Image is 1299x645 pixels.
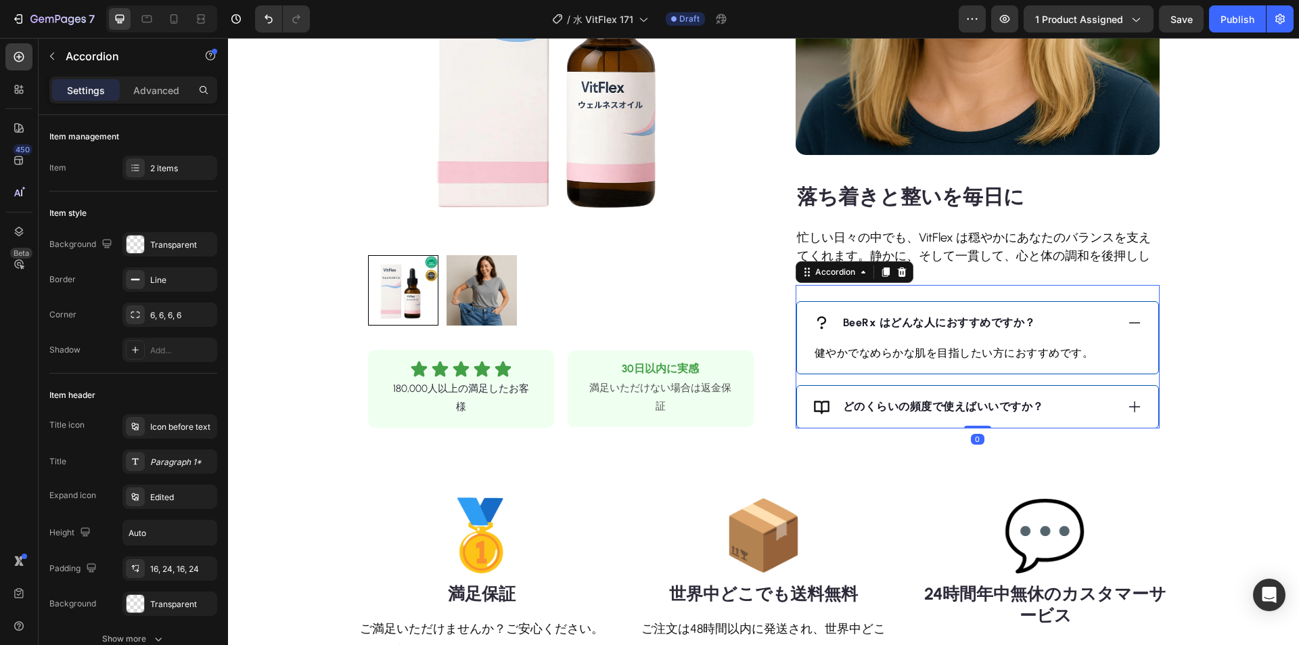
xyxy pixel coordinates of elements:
[1170,14,1193,25] span: Save
[150,456,214,468] div: Paragraph 1*
[130,453,378,543] h2: 🥇
[569,146,930,172] p: ⁠⁠⁠⁠⁠⁠⁠
[49,162,66,174] div: Item
[150,239,214,251] div: Transparent
[49,489,96,502] div: Expand icon
[615,362,816,375] strong: どのくらいの頻度で使えばいいですか？
[1035,12,1123,26] span: 1 product assigned
[587,307,913,324] p: 健やかでなめらかな肌を目指したい方におすすめです。
[49,389,95,401] div: Item header
[150,344,214,357] div: Add...
[569,146,796,171] strong: 落ち着きと整いを毎日に
[1209,5,1266,32] button: Publish
[133,83,179,97] p: Advanced
[150,421,214,433] div: Icon before text
[1024,5,1154,32] button: 1 product assigned
[696,546,938,588] strong: 24時間年中無休のカスタマーサービス
[49,419,85,431] div: Title icon
[441,546,630,566] strong: 世界中どこでも送料無料
[615,278,808,291] strong: BeeRx はどんな人におすすめですか？
[679,13,700,25] span: Draft
[49,455,66,468] div: Title
[89,11,95,27] p: 7
[1159,5,1204,32] button: Save
[568,190,932,247] div: Rich Text Editor. Editing area: main
[743,396,756,407] div: 0
[220,546,288,566] strong: 満足保証
[49,309,76,321] div: Corner
[411,453,660,543] h2: 📦
[67,83,105,97] p: Settings
[228,38,1299,645] iframe: Design area
[1253,579,1285,611] div: Open Intercom Messenger
[567,12,570,26] span: /
[150,274,214,286] div: Line
[394,325,471,338] strong: 30日以内に実感
[150,309,214,321] div: 6, 6, 6, 6
[49,273,76,286] div: Border
[150,598,214,610] div: Transparent
[49,131,119,143] div: Item management
[150,491,214,504] div: Edited
[49,524,93,542] div: Height
[49,236,115,254] div: Background
[1221,12,1254,26] div: Publish
[573,12,633,26] span: 水 VitFlex 171
[49,207,87,219] div: Item style
[5,5,101,32] button: 7
[49,560,99,578] div: Padding
[49,344,81,356] div: Shadow
[10,248,32,259] div: Beta
[255,5,310,32] div: Undo/Redo
[49,598,96,610] div: Background
[568,144,932,173] h2: Rich Text Editor. Editing area: main
[361,344,503,375] span: 満足いただけない場合は返金保証
[693,453,942,543] h2: 💬
[413,580,658,624] p: ご注文は48時間以内に発送され、世界中どこへでも追跡可能な送料無料でお届けします。
[66,48,181,64] p: Accordion
[13,144,32,155] div: 450
[569,191,930,246] p: 忙しい日々の中でも、VitFlex は穏やかにあなたのバランスを支えてくれます。静かに、そして一貫して、心と体の調和を後押しします。
[150,162,214,175] div: 2 items
[123,520,216,545] input: Auto
[150,563,214,575] div: 16, 24, 16, 24
[585,228,630,240] div: Accordion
